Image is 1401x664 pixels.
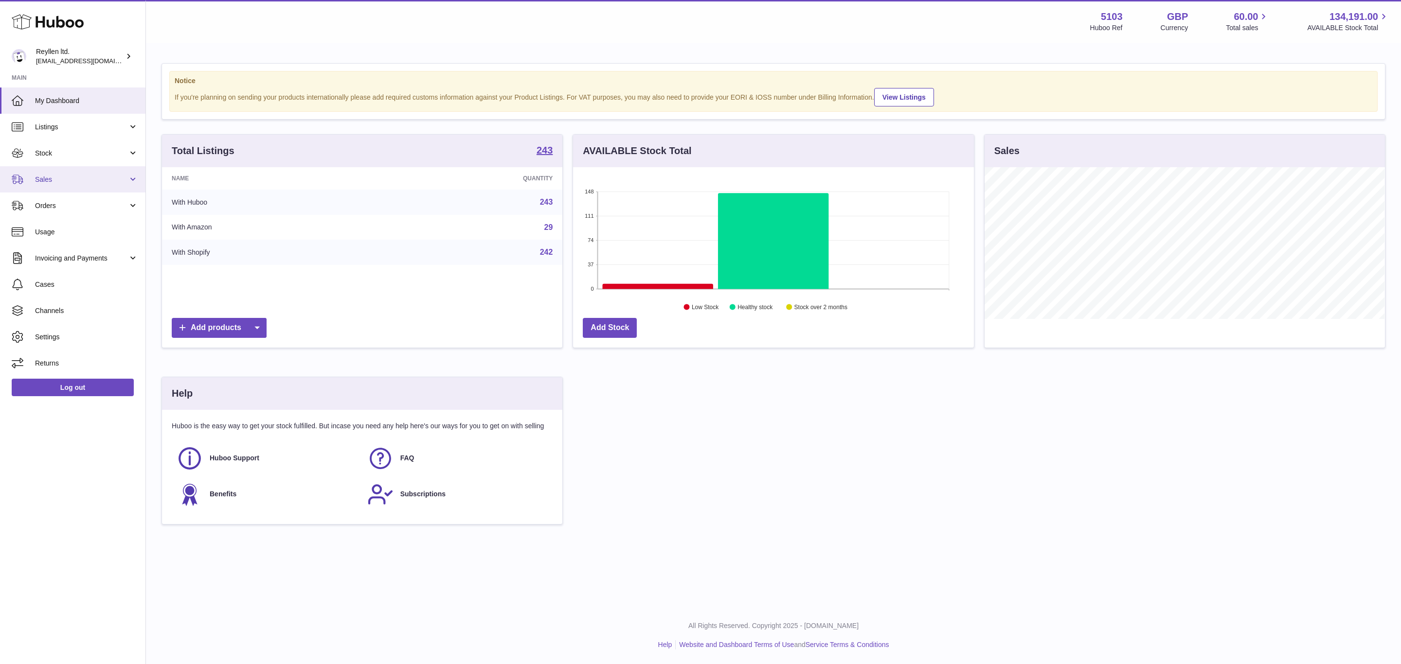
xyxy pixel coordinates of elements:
h3: Total Listings [172,144,234,157]
a: View Listings [874,88,934,106]
p: Huboo is the easy way to get your stock fulfilled. But incase you need any help here's our ways f... [172,421,553,431]
strong: GBP [1167,10,1188,23]
text: Stock over 2 months [794,304,847,311]
a: FAQ [367,445,548,472]
span: Usage [35,227,138,237]
span: Cases [35,280,138,289]
span: Subscriptions [400,489,446,499]
div: Huboo Ref [1090,23,1123,33]
span: Invoicing and Payments [35,254,128,263]
td: With Huboo [162,190,381,215]
a: Benefits [177,481,358,507]
span: Stock [35,149,128,158]
span: AVAILABLE Stock Total [1307,23,1389,33]
th: Name [162,167,381,190]
a: 243 [537,145,553,157]
a: Log out [12,379,134,396]
div: If you're planning on sending your products internationally please add required customs informati... [175,87,1372,106]
a: Add Stock [583,318,637,338]
text: Low Stock [692,304,719,311]
p: All Rights Reserved. Copyright 2025 - [DOMAIN_NAME] [154,621,1393,630]
span: Benefits [210,489,236,499]
span: Sales [35,175,128,184]
a: Add products [172,318,267,338]
td: With Shopify [162,240,381,265]
a: Website and Dashboard Terms of Use [679,641,794,648]
strong: 243 [537,145,553,155]
a: Service Terms & Conditions [806,641,889,648]
div: Currency [1161,23,1188,33]
text: 74 [588,237,594,243]
span: Total sales [1226,23,1269,33]
span: Channels [35,306,138,315]
strong: Notice [175,76,1372,86]
span: Listings [35,122,128,132]
a: 29 [544,223,553,231]
text: 148 [585,189,593,194]
text: 37 [588,262,594,267]
th: Quantity [381,167,563,190]
a: Help [658,641,672,648]
span: 60.00 [1234,10,1258,23]
span: Orders [35,201,128,210]
a: 134,191.00 AVAILABLE Stock Total [1307,10,1389,33]
div: Reyllen ltd. [36,47,124,66]
h3: Sales [994,144,1020,157]
a: Huboo Support [177,445,358,472]
a: Subscriptions [367,481,548,507]
text: 0 [591,286,594,292]
span: My Dashboard [35,96,138,105]
span: FAQ [400,454,414,463]
a: 243 [540,198,553,206]
a: 60.00 Total sales [1226,10,1269,33]
span: Returns [35,359,138,368]
td: With Amazon [162,215,381,240]
span: 134,191.00 [1329,10,1378,23]
span: [EMAIL_ADDRESS][DOMAIN_NAME] [36,57,143,65]
span: Huboo Support [210,454,259,463]
text: 111 [585,213,593,219]
h3: Help [172,387,193,400]
h3: AVAILABLE Stock Total [583,144,691,157]
a: 242 [540,248,553,256]
span: Settings [35,332,138,342]
text: Healthy stock [738,304,773,311]
strong: 5103 [1101,10,1123,23]
img: internalAdmin-5103@internal.huboo.com [12,49,26,64]
li: and [676,640,889,649]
